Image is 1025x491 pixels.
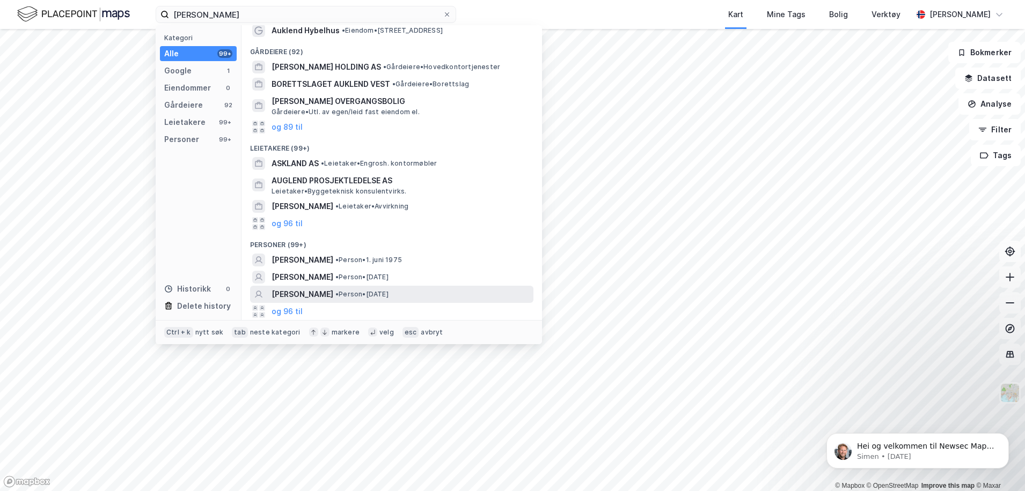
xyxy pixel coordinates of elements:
div: 99+ [217,49,232,58]
button: Tags [971,145,1021,166]
div: Kategori [164,34,237,42]
span: Eiendom • [STREET_ADDRESS] [342,26,443,35]
img: Z [1000,383,1020,403]
span: Auklend Hybelhus [272,24,340,37]
span: • [321,159,324,167]
div: Personer (99+) [241,232,542,251]
span: • [383,63,386,71]
button: og 96 til [272,217,303,230]
button: Datasett [955,68,1021,89]
span: • [335,256,339,264]
span: [PERSON_NAME] HOLDING AS [272,61,381,73]
div: Personer [164,133,199,146]
div: Ctrl + k [164,327,193,338]
div: Delete history [177,300,231,313]
div: 0 [224,285,232,293]
span: Person • 1. juni 1975 [335,256,402,264]
div: Gårdeiere (92) [241,39,542,58]
div: nytt søk [195,328,224,337]
a: Mapbox [835,482,865,489]
div: Leietakere (99+) [241,136,542,155]
div: markere [332,328,360,337]
span: [PERSON_NAME] [272,271,333,284]
img: logo.f888ab2527a4732fd821a326f86c7f29.svg [17,5,130,24]
a: Mapbox homepage [3,475,50,488]
div: Verktøy [872,8,900,21]
button: Analyse [958,93,1021,115]
div: [PERSON_NAME] [929,8,991,21]
div: Historikk [164,282,211,295]
div: velg [379,328,394,337]
iframe: Intercom notifications message [810,411,1025,486]
a: OpenStreetMap [867,482,919,489]
button: Bokmerker [948,42,1021,63]
span: • [335,273,339,281]
span: • [335,290,339,298]
span: Leietaker • Byggeteknisk konsulentvirks. [272,187,407,196]
span: Person • [DATE] [335,273,389,281]
span: Leietaker • Avvirkning [335,202,408,211]
button: Filter [969,119,1021,140]
div: Mine Tags [767,8,806,21]
span: • [392,80,396,88]
div: 0 [224,84,232,92]
span: Person • [DATE] [335,290,389,299]
span: Leietaker • Engrosh. kontormøbler [321,159,437,168]
button: og 89 til [272,121,303,133]
span: AUGLEND PROSJEKTLEDELSE AS [272,174,529,187]
div: Gårdeiere [164,99,203,111]
span: ASKLAND AS [272,157,319,170]
span: [PERSON_NAME] [272,288,333,301]
div: Eiendommer [164,81,211,94]
div: Leietakere [164,116,206,129]
div: 99+ [217,118,232,127]
div: neste kategori [250,328,301,337]
div: 1 [224,66,232,75]
div: Kart [728,8,743,21]
span: • [335,202,339,210]
div: Bolig [829,8,848,21]
input: Søk på adresse, matrikkel, gårdeiere, leietakere eller personer [169,6,443,23]
span: [PERSON_NAME] [272,254,333,266]
div: Alle [164,47,179,60]
div: 92 [224,101,232,109]
span: Gårdeiere • Hovedkontortjenester [383,63,500,71]
div: tab [232,327,248,338]
span: [PERSON_NAME] [272,200,333,213]
span: [PERSON_NAME] OVERGANGSBOLIG [272,95,529,108]
div: avbryt [421,328,443,337]
span: BORETTSLAGET AUKLEND VEST [272,78,390,91]
div: 99+ [217,135,232,144]
div: esc [402,327,419,338]
span: Gårdeiere • Borettslag [392,80,469,88]
button: og 96 til [272,305,303,318]
span: • [342,26,345,34]
a: Improve this map [921,482,975,489]
span: Gårdeiere • Utl. av egen/leid fast eiendom el. [272,108,420,116]
div: Google [164,64,192,77]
